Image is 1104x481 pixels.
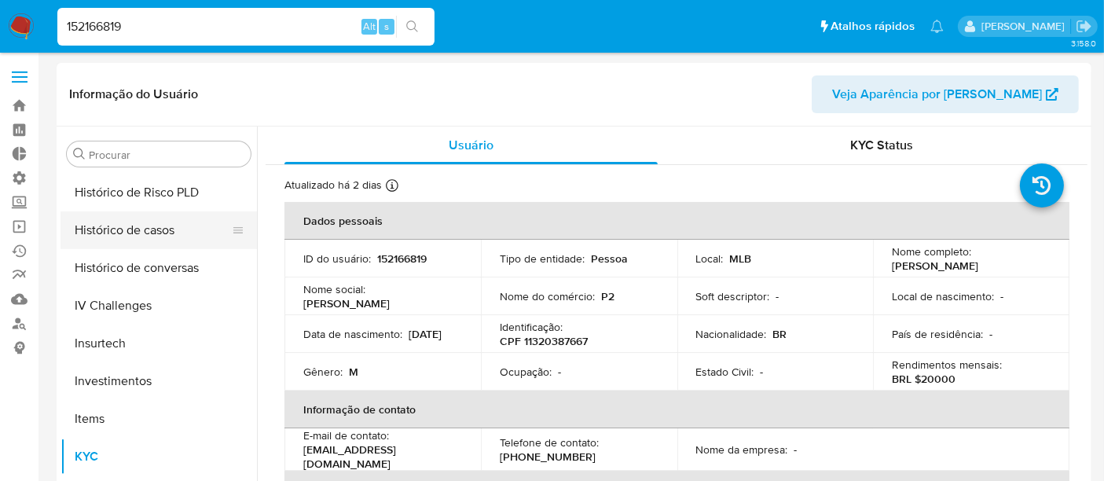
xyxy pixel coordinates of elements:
p: BR [773,327,787,341]
button: Histórico de casos [61,211,244,249]
input: Procurar [89,148,244,162]
button: KYC [61,438,257,475]
p: [PHONE_NUMBER] [500,450,596,464]
p: ID do usuário : [303,252,371,266]
p: P2 [601,289,614,303]
p: - [776,289,779,303]
p: Data de nascimento : [303,327,402,341]
span: KYC Status [851,136,914,154]
button: Histórico de Risco PLD [61,174,257,211]
p: M [349,365,358,379]
a: Notificações [930,20,944,33]
p: Tipo de entidade : [500,252,585,266]
p: - [1000,289,1003,303]
p: - [989,327,992,341]
p: [PERSON_NAME] [892,259,978,273]
button: search-icon [396,16,428,38]
p: Gênero : [303,365,343,379]
th: Informação de contato [284,391,1069,428]
p: - [794,442,798,457]
p: Nome social : [303,282,365,296]
p: Atualizado há 2 dias [284,178,382,193]
span: Usuário [449,136,493,154]
a: Sair [1076,18,1092,35]
span: Veja Aparência por [PERSON_NAME] [832,75,1042,113]
p: 152166819 [377,252,427,266]
input: Pesquise usuários ou casos... [57,17,435,37]
p: [EMAIL_ADDRESS][DOMAIN_NAME] [303,442,456,471]
button: Investimentos [61,362,257,400]
p: Nome completo : [892,244,971,259]
button: Items [61,400,257,438]
span: Alt [363,19,376,34]
p: [PERSON_NAME] [303,296,390,310]
p: Identificação : [500,320,563,334]
p: E-mail de contato : [303,428,389,442]
p: País de residência : [892,327,983,341]
p: Nome da empresa : [696,442,788,457]
p: Estado Civil : [696,365,754,379]
span: s [384,19,389,34]
p: Pessoa [591,252,628,266]
p: alexandra.macedo@mercadolivre.com [981,19,1070,34]
th: Dados pessoais [284,202,1069,240]
p: Rendimentos mensais : [892,358,1002,372]
p: BRL $20000 [892,372,955,386]
span: Atalhos rápidos [831,18,915,35]
p: Nome do comércio : [500,289,595,303]
h1: Informação do Usuário [69,86,198,102]
button: Insurtech [61,325,257,362]
button: Procurar [73,148,86,160]
p: Telefone de contato : [500,435,599,450]
p: Local : [696,252,724,266]
button: Veja Aparência por [PERSON_NAME] [812,75,1079,113]
p: Ocupação : [500,365,552,379]
p: Local de nascimento : [892,289,994,303]
p: [DATE] [409,327,442,341]
p: - [558,365,561,379]
p: Nacionalidade : [696,327,767,341]
button: Histórico de conversas [61,249,257,287]
p: Soft descriptor : [696,289,770,303]
p: MLB [730,252,752,266]
p: - [761,365,764,379]
p: CPF 11320387667 [500,334,588,348]
button: IV Challenges [61,287,257,325]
